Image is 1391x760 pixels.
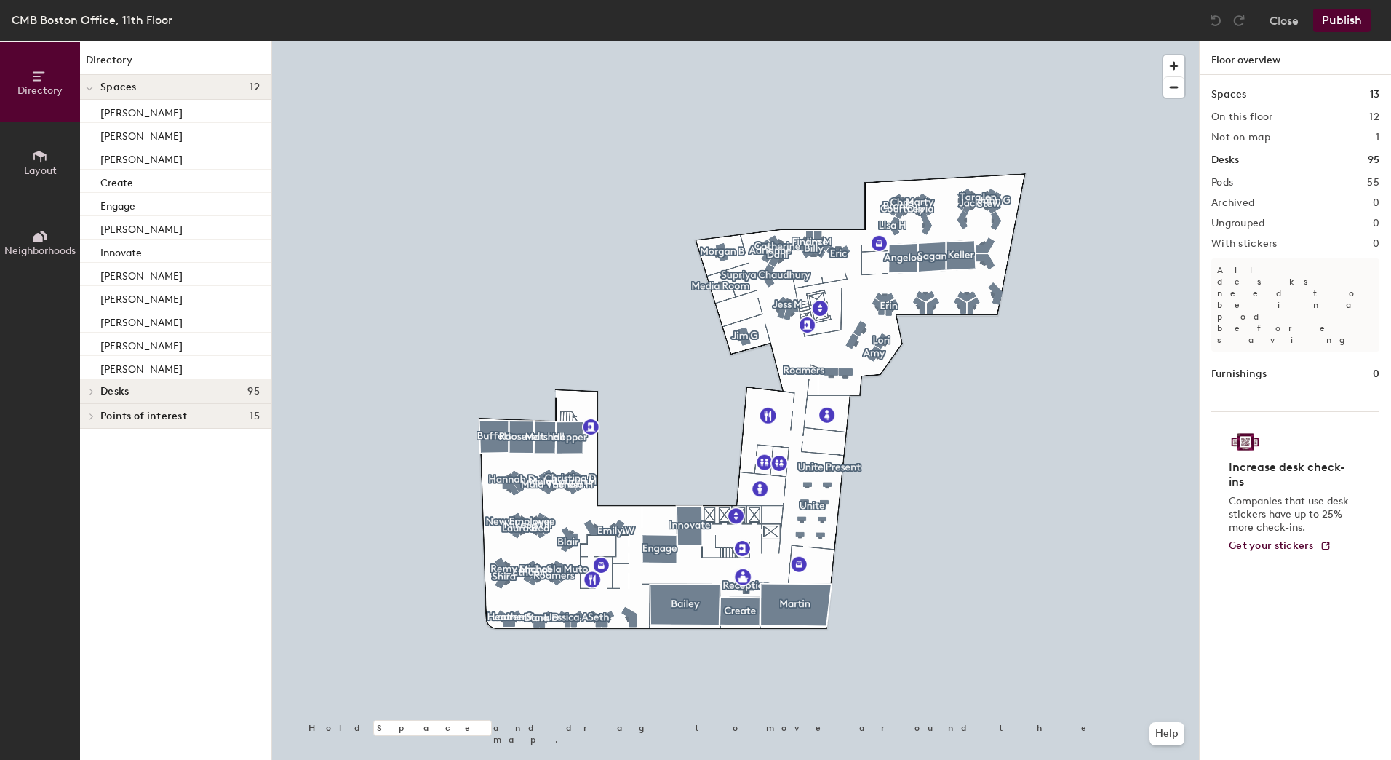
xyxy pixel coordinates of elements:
p: [PERSON_NAME] [100,219,183,236]
span: 15 [250,411,260,422]
h1: Directory [80,52,271,75]
h1: Furnishings [1211,366,1267,382]
h4: Increase desk check-ins [1229,460,1353,489]
h2: On this floor [1211,111,1273,123]
h2: Pods [1211,177,1233,189]
div: CMB Boston Office, 11th Floor [12,11,172,29]
p: Create [100,173,133,189]
p: [PERSON_NAME] [100,103,183,119]
p: [PERSON_NAME] [100,336,183,352]
button: Publish [1313,9,1371,32]
h1: Floor overview [1200,41,1391,75]
img: Sticker logo [1229,430,1262,454]
img: Undo [1208,13,1223,28]
p: Engage [100,196,135,213]
p: All desks need to be in a pod before saving [1211,258,1379,352]
span: 12 [250,82,260,93]
p: [PERSON_NAME] [100,312,183,329]
span: Neighborhoods [4,245,76,257]
h2: 1 [1376,132,1379,143]
h1: Spaces [1211,87,1246,103]
p: Innovate [100,242,142,259]
p: [PERSON_NAME] [100,359,183,376]
a: Get your stickers [1229,540,1331,553]
h1: 13 [1370,87,1379,103]
h2: Not on map [1211,132,1270,143]
p: Companies that use desk stickers have up to 25% more check-ins. [1229,495,1353,534]
span: 95 [247,386,260,397]
span: Layout [24,165,57,177]
h1: 95 [1368,152,1379,168]
h2: With stickers [1211,238,1278,250]
h1: Desks [1211,152,1239,168]
span: Spaces [100,82,137,93]
span: Directory [17,84,63,97]
button: Help [1149,722,1184,745]
h2: Archived [1211,197,1254,209]
p: [PERSON_NAME] [100,126,183,143]
h2: 12 [1369,111,1379,123]
span: Get your stickers [1229,539,1314,552]
p: [PERSON_NAME] [100,266,183,282]
span: Points of interest [100,411,187,422]
h2: 0 [1373,238,1379,250]
h2: 0 [1373,218,1379,229]
p: [PERSON_NAME] [100,149,183,166]
p: [PERSON_NAME] [100,289,183,306]
h2: 0 [1373,197,1379,209]
h1: 0 [1373,366,1379,382]
span: Desks [100,386,129,397]
img: Redo [1232,13,1246,28]
h2: Ungrouped [1211,218,1265,229]
button: Close [1270,9,1299,32]
h2: 55 [1367,177,1379,189]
